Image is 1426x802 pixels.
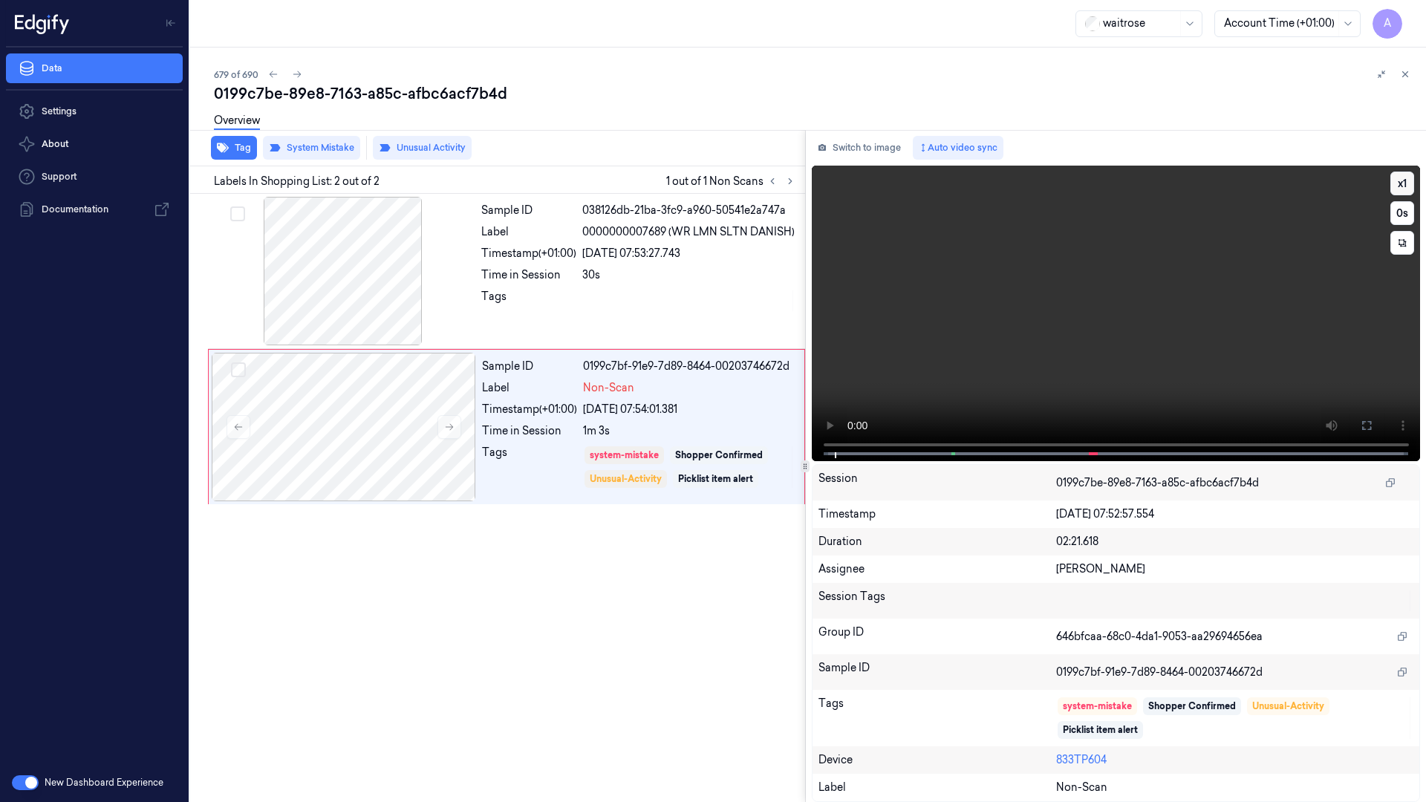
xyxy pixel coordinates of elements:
[6,97,183,126] a: Settings
[666,172,799,190] span: 1 out of 1 Non Scans
[214,113,260,130] a: Overview
[482,359,577,374] div: Sample ID
[582,246,796,261] div: [DATE] 07:53:27.743
[481,267,576,283] div: Time in Session
[482,445,577,489] div: Tags
[214,68,258,81] span: 679 of 690
[1148,700,1236,713] div: Shopper Confirmed
[582,267,796,283] div: 30s
[1056,506,1413,522] div: [DATE] 07:52:57.554
[590,449,659,462] div: system-mistake
[590,472,662,486] div: Unusual-Activity
[481,289,576,313] div: Tags
[818,625,1057,648] div: Group ID
[1390,201,1414,225] button: 0s
[1056,780,1107,795] span: Non-Scan
[1056,534,1413,550] div: 02:21.618
[6,195,183,224] a: Documentation
[1056,629,1263,645] span: 646bfcaa-68c0-4da1-9053-aa29694656ea
[211,136,257,160] button: Tag
[675,449,763,462] div: Shopper Confirmed
[583,359,795,374] div: 0199c7bf-91e9-7d89-8464-00203746672d
[373,136,472,160] button: Unusual Activity
[214,174,380,189] span: Labels In Shopping List: 2 out of 2
[159,11,183,35] button: Toggle Navigation
[482,380,577,396] div: Label
[481,224,576,240] div: Label
[1056,752,1413,768] div: 833TP604
[812,136,907,160] button: Switch to image
[1373,9,1402,39] button: A
[583,380,634,396] span: Non-Scan
[482,402,577,417] div: Timestamp (+01:00)
[1056,665,1263,680] span: 0199c7bf-91e9-7d89-8464-00203746672d
[6,53,183,83] a: Data
[818,752,1057,768] div: Device
[6,162,183,192] a: Support
[818,696,1057,740] div: Tags
[818,471,1057,495] div: Session
[818,506,1057,522] div: Timestamp
[582,224,795,240] span: 0000000007689 (WR LMN SLTN DANISH)
[1056,561,1413,577] div: [PERSON_NAME]
[678,472,753,486] div: Picklist item alert
[818,780,1057,795] div: Label
[818,561,1057,577] div: Assignee
[481,203,576,218] div: Sample ID
[1252,700,1324,713] div: Unusual-Activity
[1056,475,1259,491] span: 0199c7be-89e8-7163-a85c-afbc6acf7b4d
[1063,723,1138,737] div: Picklist item alert
[263,136,360,160] button: System Mistake
[583,402,795,417] div: [DATE] 07:54:01.381
[582,203,796,218] div: 038126db-21ba-3fc9-a960-50541e2a747a
[818,660,1057,684] div: Sample ID
[6,129,183,159] button: About
[913,136,1003,160] button: Auto video sync
[1063,700,1132,713] div: system-mistake
[1390,172,1414,195] button: x1
[214,83,1414,104] div: 0199c7be-89e8-7163-a85c-afbc6acf7b4d
[230,206,245,221] button: Select row
[231,362,246,377] button: Select row
[481,246,576,261] div: Timestamp (+01:00)
[818,589,1057,613] div: Session Tags
[818,534,1057,550] div: Duration
[583,423,795,439] div: 1m 3s
[482,423,577,439] div: Time in Session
